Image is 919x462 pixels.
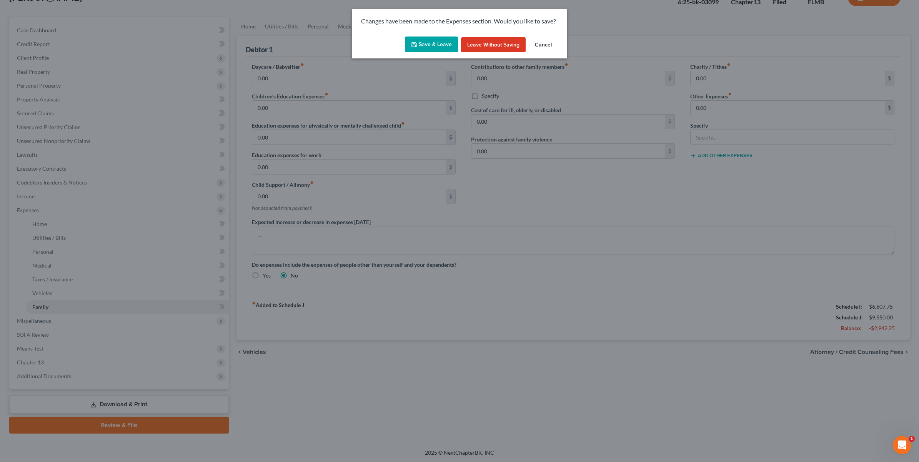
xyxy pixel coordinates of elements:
[529,37,558,53] button: Cancel
[461,37,526,53] button: Leave without Saving
[405,37,458,53] button: Save & Leave
[909,436,915,442] span: 1
[361,17,558,26] p: Changes have been made to the Expenses section. Would you like to save?
[893,436,911,454] iframe: Intercom live chat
